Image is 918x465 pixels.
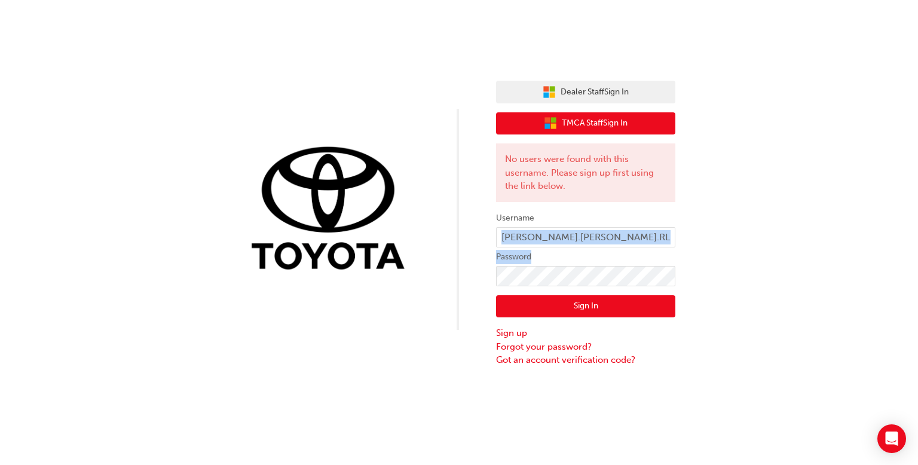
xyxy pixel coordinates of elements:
button: TMCA StaffSign In [496,112,675,135]
img: Trak [243,144,422,276]
label: Username [496,211,675,225]
span: Dealer Staff Sign In [561,85,629,99]
button: Dealer StaffSign In [496,81,675,103]
div: Open Intercom Messenger [877,424,906,453]
span: TMCA Staff Sign In [562,117,628,130]
a: Got an account verification code? [496,353,675,367]
a: Forgot your password? [496,340,675,354]
label: Password [496,250,675,264]
input: Username [496,227,675,247]
a: Sign up [496,326,675,340]
button: Sign In [496,295,675,318]
div: No users were found with this username. Please sign up first using the link below. [496,143,675,202]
